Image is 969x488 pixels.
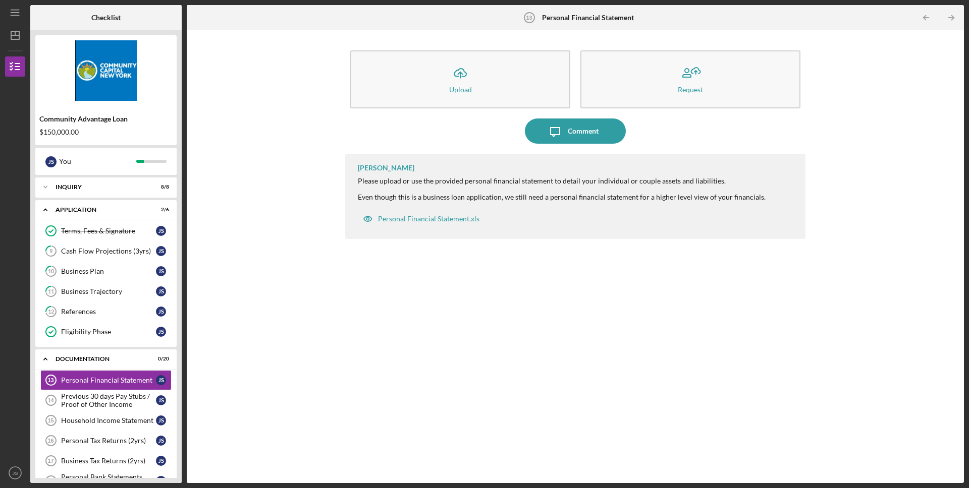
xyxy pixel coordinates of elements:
[156,307,166,317] div: J S
[156,395,166,405] div: J S
[47,458,53,464] tspan: 17
[40,281,172,301] a: 11Business TrajectoryJS
[156,476,166,486] div: J S
[156,415,166,425] div: J S
[151,356,169,362] div: 0 / 20
[358,209,484,229] button: Personal Financial Statement.xls
[40,431,172,451] a: 16Personal Tax Returns (2yrs)JS
[61,376,156,384] div: Personal Financial Statement
[568,118,599,144] div: Comment
[5,463,25,483] button: JS
[678,86,703,93] div: Request
[378,215,479,223] div: Personal Financial Statement.xls
[56,356,144,362] div: Documentation
[47,377,53,383] tspan: 13
[40,410,172,431] a: 15Household Income StatementJS
[580,50,800,108] button: Request
[61,247,156,255] div: Cash Flow Projections (3yrs)
[12,470,18,476] text: JS
[56,207,144,213] div: Application
[61,437,156,445] div: Personal Tax Returns (2yrs)
[39,128,173,136] div: $150,000.00
[358,164,414,172] div: [PERSON_NAME]
[156,286,166,296] div: J S
[48,309,54,315] tspan: 12
[40,451,172,471] a: 17Business Tax Returns (2yrs)JS
[156,327,166,337] div: J S
[156,246,166,256] div: J S
[40,322,172,342] a: Eligibility PhaseJS
[61,416,156,424] div: Household Income Statement
[35,40,177,101] img: Product logo
[40,390,172,410] a: 14Previous 30 days Pay Stubs / Proof of Other IncomeJS
[156,226,166,236] div: J S
[358,177,766,201] div: Please upload or use the provided personal financial statement to detail your individual or coupl...
[542,14,634,22] b: Personal Financial Statement
[525,118,626,144] button: Comment
[59,153,136,170] div: You
[56,184,144,190] div: Inquiry
[350,50,570,108] button: Upload
[61,392,156,408] div: Previous 30 days Pay Stubs / Proof of Other Income
[40,241,172,261] a: 9Cash Flow Projections (3yrs)JS
[156,456,166,466] div: J S
[40,301,172,322] a: 12ReferencesJS
[47,417,53,423] tspan: 15
[61,227,156,235] div: Terms, Fees & Signature
[156,266,166,276] div: J S
[48,288,54,295] tspan: 11
[45,156,57,167] div: J S
[48,268,55,275] tspan: 10
[449,86,472,93] div: Upload
[40,370,172,390] a: 13Personal Financial StatementJS
[61,308,156,316] div: References
[40,261,172,281] a: 10Business PlanJS
[40,221,172,241] a: Terms, Fees & SignatureJS
[61,267,156,275] div: Business Plan
[151,184,169,190] div: 8 / 8
[91,14,121,22] b: Checklist
[526,15,532,21] tspan: 13
[49,248,53,255] tspan: 9
[61,287,156,295] div: Business Trajectory
[39,115,173,123] div: Community Advantage Loan
[151,207,169,213] div: 2 / 6
[61,457,156,465] div: Business Tax Returns (2yrs)
[47,397,54,403] tspan: 14
[156,375,166,385] div: J S
[47,438,53,444] tspan: 16
[156,436,166,446] div: J S
[61,328,156,336] div: Eligibility Phase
